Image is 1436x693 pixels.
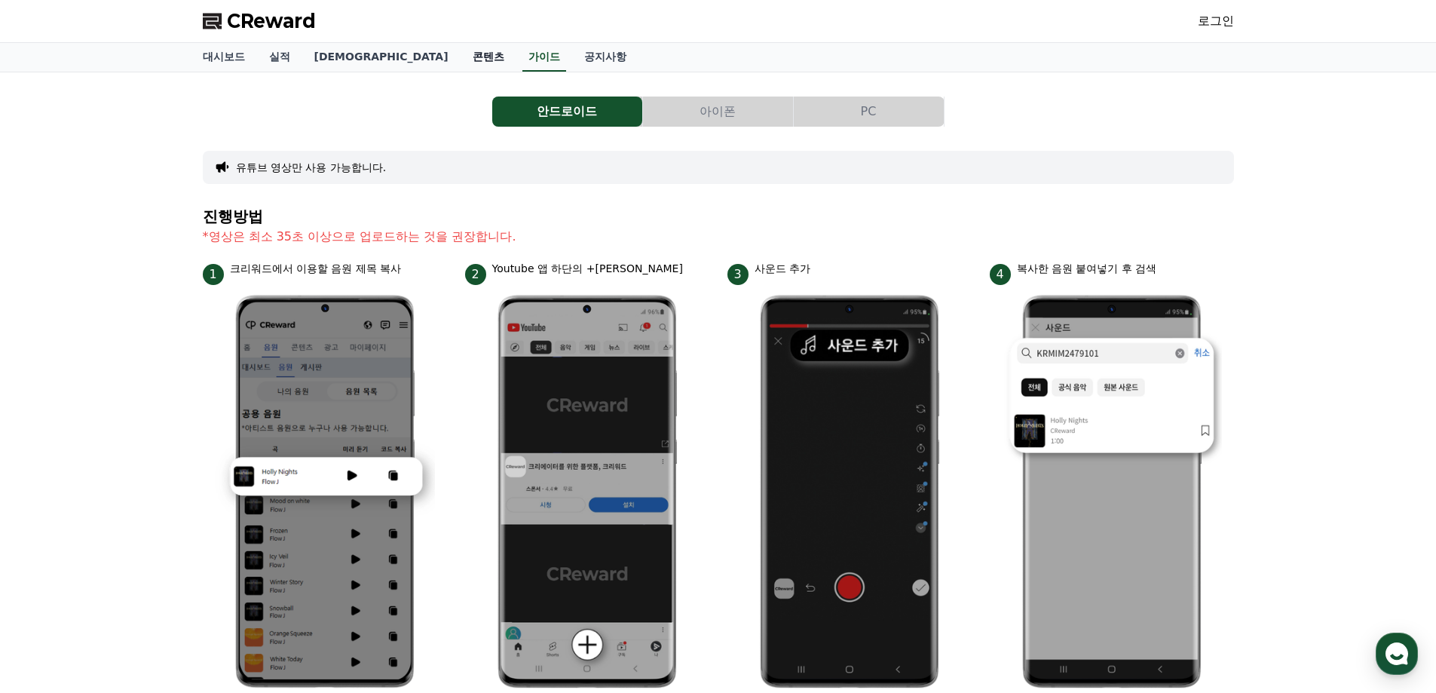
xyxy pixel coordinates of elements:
p: *영상은 최소 35초 이상으로 업로드하는 것을 권장합니다. [203,228,1234,246]
p: 복사한 음원 붙여넣기 후 검색 [1017,261,1157,277]
a: 콘텐츠 [461,43,516,72]
a: 공지사항 [572,43,638,72]
a: 홈 [5,478,100,516]
a: 대화 [100,478,194,516]
a: [DEMOGRAPHIC_DATA] [302,43,461,72]
a: 안드로이드 [492,97,643,127]
button: 안드로이드 [492,97,642,127]
span: 설정 [233,501,251,513]
button: PC [794,97,944,127]
p: 사운드 추가 [755,261,810,277]
span: 4 [990,264,1011,285]
span: 2 [465,264,486,285]
span: 대화 [138,501,156,514]
a: 아이폰 [643,97,794,127]
span: 1 [203,264,224,285]
a: 설정 [194,478,289,516]
a: 대시보드 [191,43,257,72]
button: 유튜브 영상만 사용 가능합니다. [236,160,387,175]
a: CReward [203,9,316,33]
a: 가이드 [522,43,566,72]
span: CReward [227,9,316,33]
span: 홈 [47,501,57,513]
span: 3 [727,264,749,285]
h4: 진행방법 [203,208,1234,225]
button: 아이폰 [643,97,793,127]
p: Youtube 앱 하단의 +[PERSON_NAME] [492,261,683,277]
a: 로그인 [1198,12,1234,30]
a: 실적 [257,43,302,72]
p: 크리워드에서 이용할 음원 제목 복사 [230,261,402,277]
